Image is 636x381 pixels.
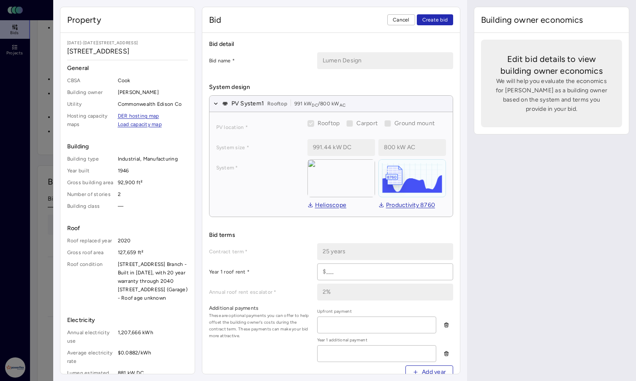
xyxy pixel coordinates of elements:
span: 1,207,666 kWh [118,328,188,345]
label: System size * [216,143,301,152]
button: PV System1Rooftop991 kWDC/800 kWAC [209,96,453,112]
span: System design [209,83,454,92]
span: Roof [67,224,188,233]
span: Building class [67,202,114,210]
span: 127,659 ft² [118,248,188,257]
span: Building owner economics [481,14,583,26]
span: 92,900 ft² [118,178,188,187]
span: 2 [118,190,188,199]
label: Annual roof rent escalator * [209,288,310,296]
span: Property [67,14,101,26]
sub: AC [340,102,346,108]
input: 1,000 kW DC [308,140,375,156]
span: Bid terms [209,231,454,240]
span: Carport [356,120,378,127]
span: Ground mount [394,120,435,127]
button: Cancel [387,14,415,25]
span: Annual electricity use [67,328,114,345]
a: Helioscope [307,201,347,210]
span: Create bid [422,16,448,24]
span: Upfront payment [317,308,437,315]
label: Year 1 roof rent * [209,268,310,276]
span: Rooftop [318,120,340,127]
span: Commonwealth Edison Co [118,100,188,108]
span: CBSA [67,76,114,85]
span: Building type [67,155,114,163]
a: Productivity 8760 [378,201,435,210]
span: Roof condition [67,260,114,302]
span: Average electricity rate [67,349,114,365]
span: Year 1 additional payment [317,337,437,343]
a: DER hosting map [118,112,159,120]
span: Utility [67,100,114,108]
a: Load capacity map [118,120,162,129]
span: Number of stories [67,190,114,199]
span: Cancel [393,16,410,24]
span: 991 kW / 800 kW [294,99,345,108]
span: Add year [422,368,446,377]
img: helioscope-8760-1D3KBreE.png [379,160,446,197]
label: Additional payments [209,304,310,312]
span: Bid [209,14,221,26]
input: _% [318,284,453,300]
span: Building [67,142,188,151]
sub: DC [312,102,318,108]
input: __ years [318,244,453,260]
input: $___ [318,264,453,280]
span: Bid detail [209,40,454,49]
span: — [118,202,188,210]
span: [PERSON_NAME] [118,88,188,97]
img: view [307,159,375,197]
button: Add year [405,365,453,379]
span: 1946 [118,166,188,175]
span: We will help you evaluate the economics for [PERSON_NAME] as a building owner based on the system... [495,77,609,114]
span: Building owner [67,88,114,97]
label: Bid name * [209,56,310,65]
span: [DATE]-[DATE][STREET_ADDRESS] [67,40,188,46]
span: [STREET_ADDRESS] [67,46,188,56]
span: Hosting capacity maps [67,112,114,129]
span: Rooftop [267,99,287,108]
input: 1,000 kW AC [379,140,446,156]
span: $0.0882/kWh [118,349,188,365]
label: PV location * [216,123,301,131]
span: These are optional payments you can offer to help offset the building owner's costs during the co... [209,312,310,339]
span: Edit bid details to view building owner economics [495,53,609,77]
span: General [67,64,188,73]
span: Gross building area [67,178,114,187]
label: Contract term * [209,247,310,256]
label: System * [216,164,301,172]
button: Create bid [417,14,454,25]
span: Gross roof area [67,248,114,257]
span: Electricity [67,316,188,325]
span: Year built [67,166,114,175]
span: Industrial, Manufacturing [118,155,188,163]
span: Cook [118,76,188,85]
span: Roof replaced year [67,236,114,245]
span: 2020 [118,236,188,245]
span: [STREET_ADDRESS] Branch - Built in [DATE], with 20 year warranty through 2040 [STREET_ADDRESS] (G... [118,260,188,302]
span: PV System 1 [231,99,264,108]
